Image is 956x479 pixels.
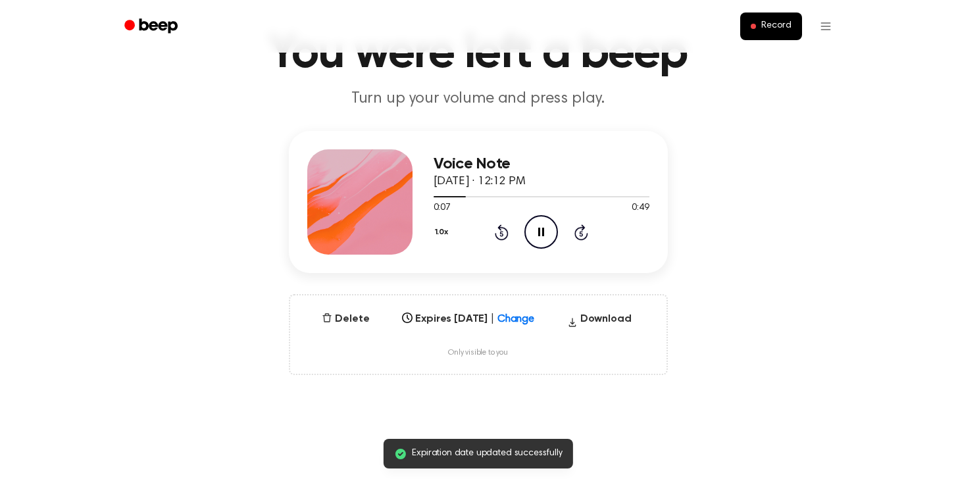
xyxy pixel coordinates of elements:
[412,447,562,461] span: Expiration date updated successfully
[761,20,791,32] span: Record
[562,311,637,332] button: Download
[316,311,374,327] button: Delete
[434,176,526,188] span: [DATE] · 12:12 PM
[448,348,508,358] span: Only visible to you
[434,201,451,215] span: 0:07
[632,201,649,215] span: 0:49
[810,11,842,42] button: Open menu
[115,14,189,39] a: Beep
[740,13,801,40] button: Record
[434,155,649,173] h3: Voice Note
[226,88,731,110] p: Turn up your volume and press play.
[434,221,453,243] button: 1.0x
[141,30,815,78] h1: You were left a beep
